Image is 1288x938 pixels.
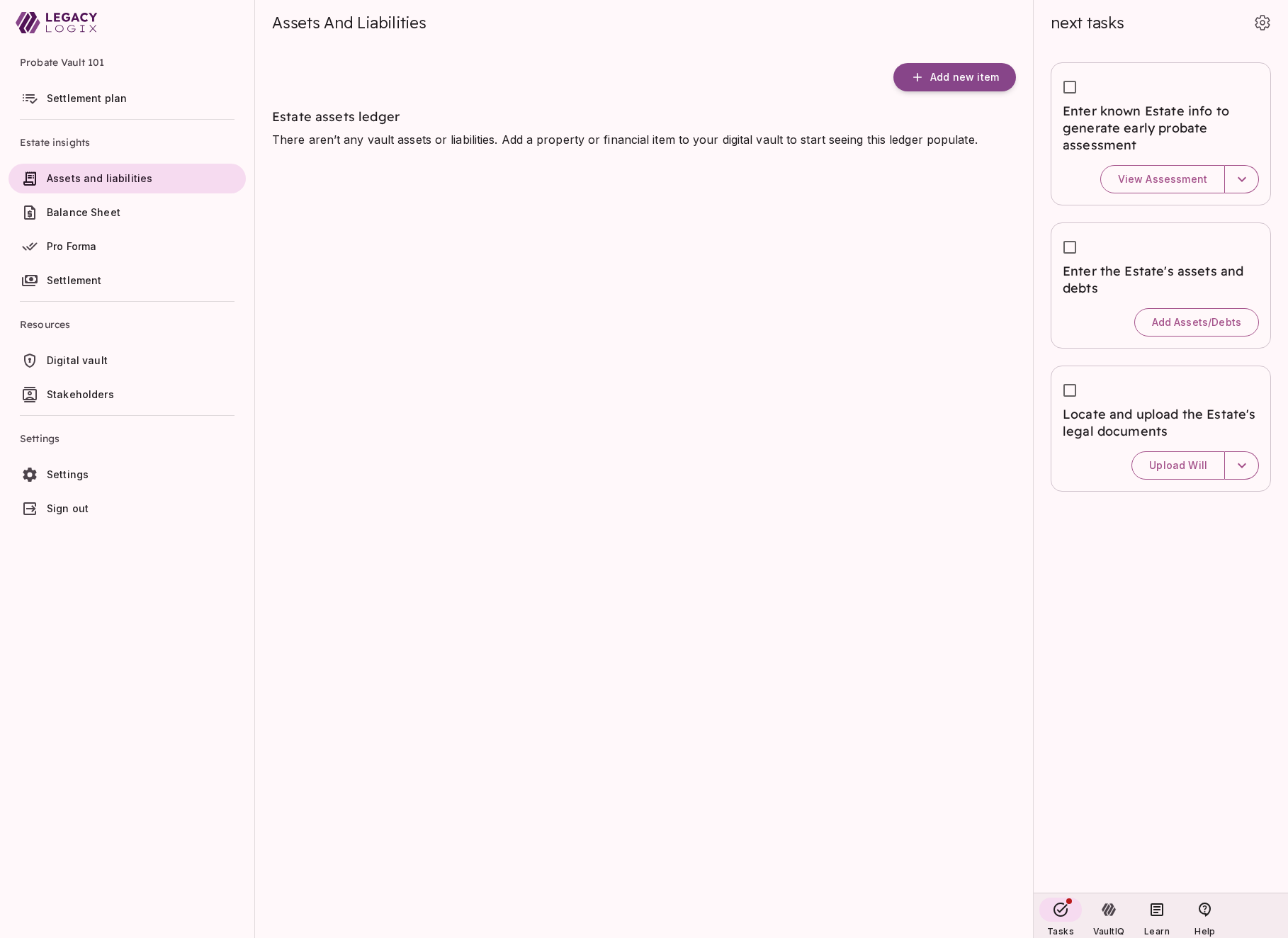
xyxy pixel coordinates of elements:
[272,13,426,33] span: Assets And Liabilities
[1152,316,1241,329] span: Add Assets/Debts
[47,274,102,286] span: Settlement
[1051,13,1124,33] span: next tasks
[272,132,978,147] span: There aren’t any vault assets or liabilities. Add a property or financial item to your digital va...
[1051,62,1271,205] div: Enter known Estate info to generate early probate assessmentView Assessment
[930,71,999,84] span: Add new item
[1194,926,1215,937] span: Help
[9,266,246,295] a: Settlement
[9,346,246,375] a: Digital vault
[893,63,1016,91] button: Add new item
[9,494,246,524] a: Sign out
[1051,222,1271,349] div: Enter the Estate's assets and debtsAdd Assets/Debts
[47,354,108,366] span: Digital vault
[47,240,96,252] span: Pro Forma
[1047,926,1074,937] span: Tasks
[9,380,246,409] a: Stakeholders
[47,92,127,104] span: Settlement plan
[20,45,235,79] span: Probate Vault 101
[9,84,246,113] a: Settlement plan
[20,307,235,341] span: Resources
[9,198,246,227] a: Balance Sheet
[272,108,400,125] span: Estate assets ledger
[9,460,246,490] a: Settings
[1063,103,1259,154] span: Enter known Estate info to generate early probate assessment
[47,172,152,184] span: Assets and liabilities
[20,125,235,159] span: Estate insights
[1134,308,1259,337] button: Add Assets/Debts
[47,502,89,514] span: Sign out
[1063,406,1259,440] span: Locate and upload the Estate's legal documents
[47,468,89,480] span: Settings
[1118,173,1207,186] span: View Assessment
[47,388,114,400] span: Stakeholders
[1149,459,1207,472] span: Upload Will
[1051,366,1271,492] div: Locate and upload the Estate's legal documentsUpload Will
[1131,451,1225,480] button: Upload Will
[1144,926,1170,937] span: Learn
[47,206,120,218] span: Balance Sheet
[1093,926,1124,937] span: VaultIQ
[1100,165,1225,193] button: View Assessment
[1063,263,1259,297] span: Enter the Estate's assets and debts
[9,164,246,193] a: Assets and liabilities
[20,422,235,456] span: Settings
[9,232,246,261] a: Pro Forma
